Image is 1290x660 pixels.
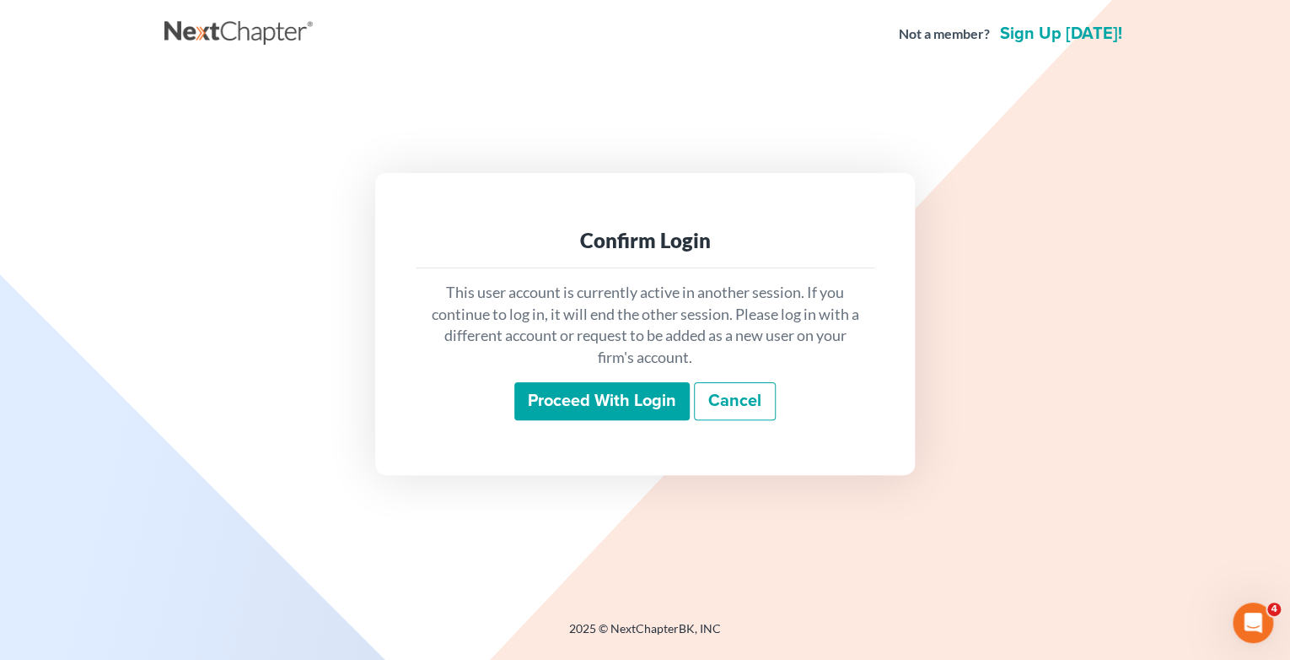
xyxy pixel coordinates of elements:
[514,382,690,421] input: Proceed with login
[1267,603,1281,616] span: 4
[997,25,1126,42] a: Sign up [DATE]!
[1233,603,1273,643] iframe: Intercom live chat
[429,282,861,369] p: This user account is currently active in another session. If you continue to log in, it will end ...
[164,620,1126,651] div: 2025 © NextChapterBK, INC
[694,382,776,421] a: Cancel
[899,24,990,44] strong: Not a member?
[429,227,861,254] div: Confirm Login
